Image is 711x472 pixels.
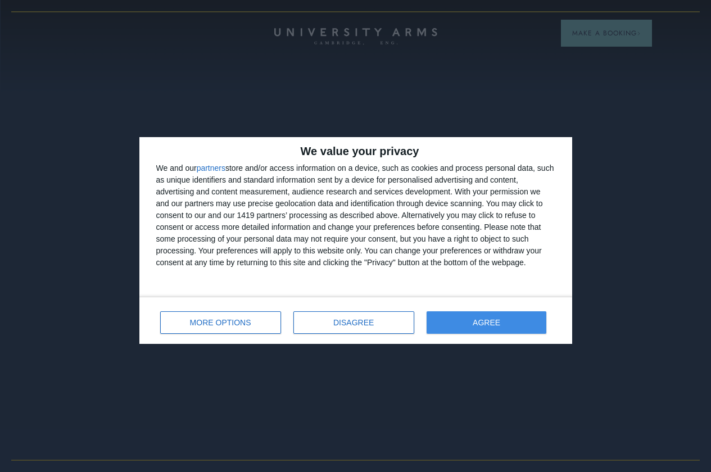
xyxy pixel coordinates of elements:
[190,319,251,326] span: MORE OPTIONS
[197,164,225,172] button: partners
[139,137,572,344] div: qc-cmp2-ui
[427,311,547,334] button: AGREE
[333,319,374,326] span: DISAGREE
[473,319,500,326] span: AGREE
[156,162,555,269] div: We and our store and/or access information on a device, such as cookies and process personal data...
[293,311,414,334] button: DISAGREE
[160,311,281,334] button: MORE OPTIONS
[156,146,555,157] h2: We value your privacy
